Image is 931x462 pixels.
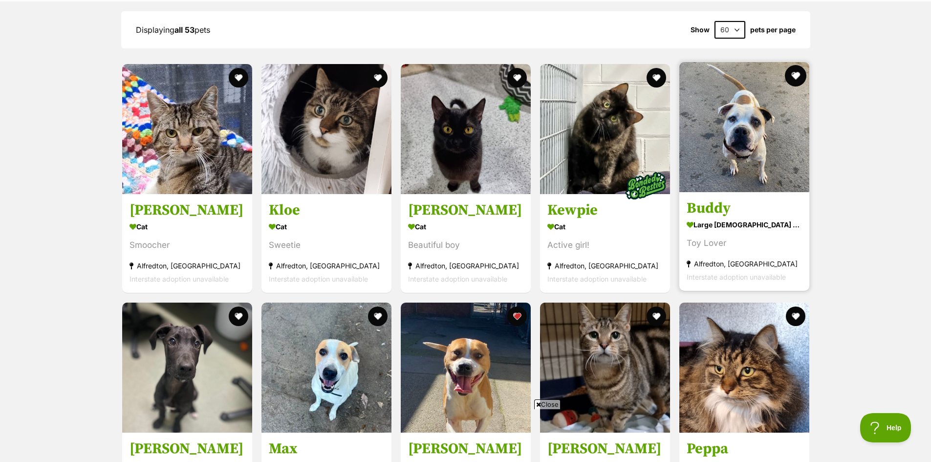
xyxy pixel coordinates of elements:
[507,307,527,326] button: favourite
[547,220,663,234] div: Cat
[261,64,391,194] img: Kloe
[408,220,523,234] div: Cat
[130,220,245,234] div: Cat
[540,64,670,194] img: Kewpie
[687,199,802,218] h3: Buddy
[540,303,670,433] img: Paige
[547,201,663,220] h3: Kewpie
[269,239,384,252] div: Sweetie
[691,26,710,34] span: Show
[534,399,561,409] span: Close
[130,260,245,273] div: Alfredton, [GEOGRAPHIC_DATA]
[229,68,248,88] button: favourite
[679,62,809,192] img: Buddy
[408,260,523,273] div: Alfredton, [GEOGRAPHIC_DATA]
[122,194,252,293] a: [PERSON_NAME] Cat Smoocher Alfredton, [GEOGRAPHIC_DATA] Interstate adoption unavailable favourite
[401,303,531,433] img: Jake
[408,275,507,284] span: Interstate adoption unavailable
[174,25,195,35] strong: all 53
[130,239,245,252] div: Smoocher
[122,64,252,194] img: Sebby
[130,275,229,284] span: Interstate adoption unavailable
[679,303,809,433] img: Peppa
[647,307,666,326] button: favourite
[679,192,809,291] a: Buddy large [DEMOGRAPHIC_DATA] Dog Toy Lover Alfredton, [GEOGRAPHIC_DATA] Interstate adoption una...
[687,258,802,271] div: Alfredton, [GEOGRAPHIC_DATA]
[547,260,663,273] div: Alfredton, [GEOGRAPHIC_DATA]
[860,413,911,442] iframe: Help Scout Beacon - Open
[401,64,531,194] img: Hector
[261,194,391,293] a: Kloe Cat Sweetie Alfredton, [GEOGRAPHIC_DATA] Interstate adoption unavailable favourite
[786,307,805,326] button: favourite
[229,307,248,326] button: favourite
[229,413,703,457] iframe: Advertisement
[687,273,786,282] span: Interstate adoption unavailable
[687,237,802,250] div: Toy Lover
[130,201,245,220] h3: [PERSON_NAME]
[269,220,384,234] div: Cat
[130,440,245,458] h3: [PERSON_NAME]
[647,68,666,88] button: favourite
[547,239,663,252] div: Active girl!
[368,68,388,88] button: favourite
[122,303,252,433] img: Arlo
[269,201,384,220] h3: Kloe
[261,303,391,433] img: Max
[507,68,527,88] button: favourite
[368,307,388,326] button: favourite
[136,25,210,35] span: Displaying pets
[621,162,670,211] img: bonded besties
[408,239,523,252] div: Beautiful boy
[401,194,531,293] a: [PERSON_NAME] Cat Beautiful boy Alfredton, [GEOGRAPHIC_DATA] Interstate adoption unavailable favo...
[408,201,523,220] h3: [PERSON_NAME]
[785,65,806,87] button: favourite
[687,218,802,232] div: large [DEMOGRAPHIC_DATA] Dog
[269,275,368,284] span: Interstate adoption unavailable
[269,260,384,273] div: Alfredton, [GEOGRAPHIC_DATA]
[687,440,802,458] h3: Peppa
[547,275,647,284] span: Interstate adoption unavailable
[540,194,670,293] a: Kewpie Cat Active girl! Alfredton, [GEOGRAPHIC_DATA] Interstate adoption unavailable favourite
[750,26,796,34] label: pets per page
